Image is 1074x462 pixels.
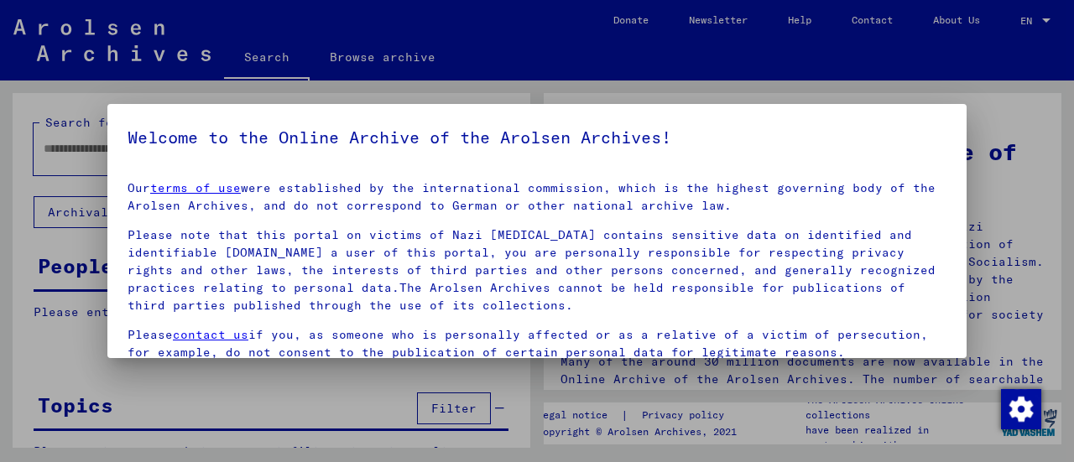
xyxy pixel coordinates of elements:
a: terms of use [150,180,241,195]
h5: Welcome to the Online Archive of the Arolsen Archives! [128,124,946,151]
p: Please if you, as someone who is personally affected or as a relative of a victim of persecution,... [128,326,946,361]
p: Please note that this portal on victims of Nazi [MEDICAL_DATA] contains sensitive data on identif... [128,226,946,314]
p: Our were established by the international commission, which is the highest governing body of the ... [128,179,946,215]
a: contact us [173,327,248,342]
img: Change consent [1001,389,1041,429]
